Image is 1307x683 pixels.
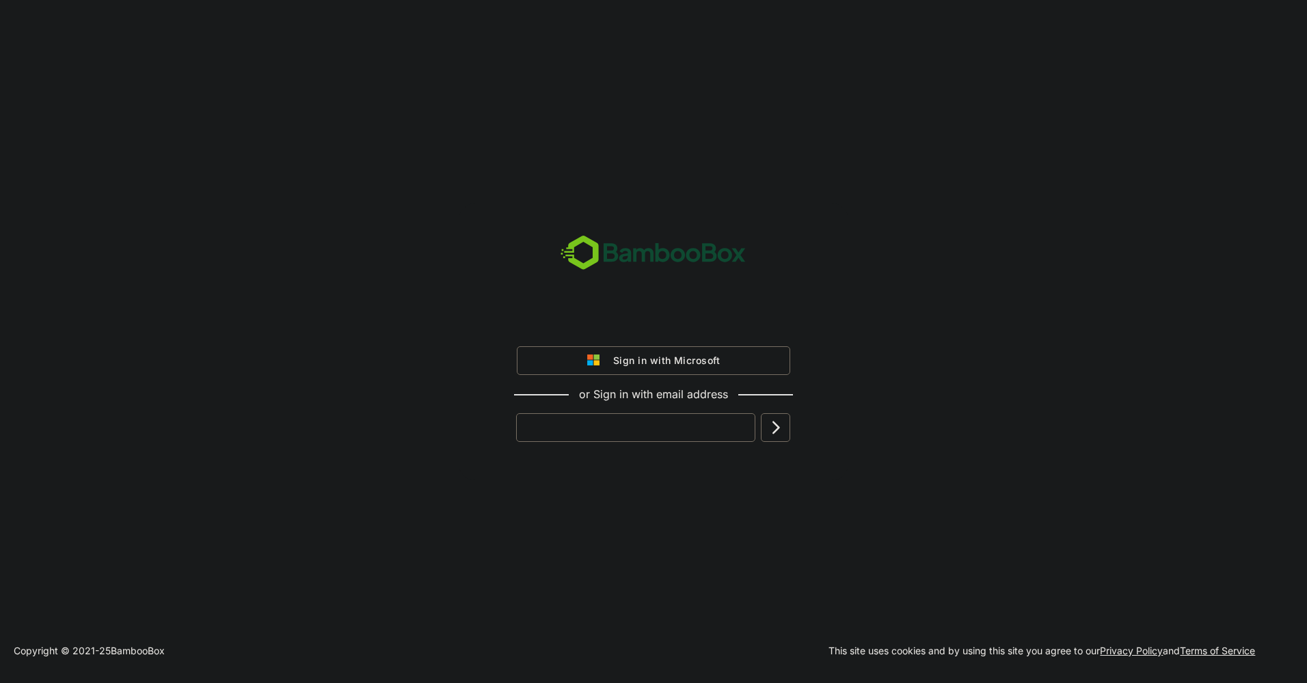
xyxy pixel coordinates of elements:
[1100,645,1163,656] a: Privacy Policy
[1180,645,1255,656] a: Terms of Service
[14,643,165,659] p: Copyright © 2021- 25 BambooBox
[606,352,720,370] div: Sign in with Microsoft
[579,386,728,402] p: or Sign in with email address
[517,346,790,375] button: Sign in with Microsoft
[553,231,753,276] img: bamboobox
[587,354,606,367] img: google
[828,643,1255,659] p: This site uses cookies and by using this site you agree to our and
